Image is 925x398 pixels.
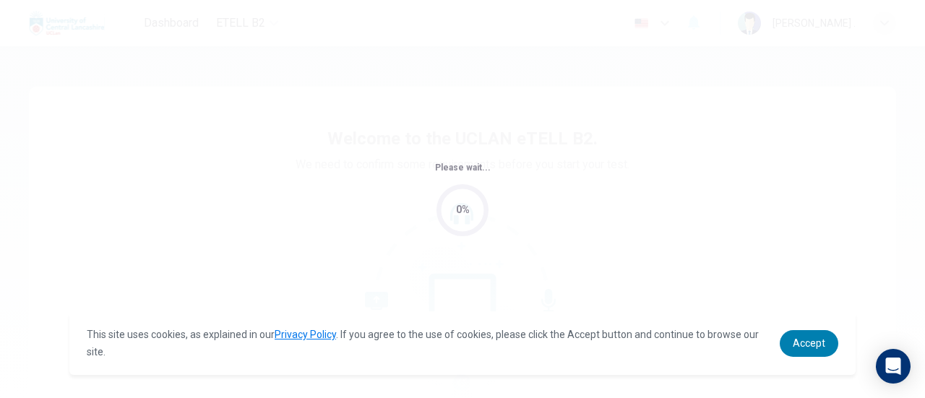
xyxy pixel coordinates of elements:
[456,202,470,218] div: 0%
[87,329,759,358] span: This site uses cookies, as explained in our . If you agree to the use of cookies, please click th...
[275,329,336,340] a: Privacy Policy
[793,337,825,349] span: Accept
[876,349,911,384] div: Open Intercom Messenger
[69,311,856,375] div: cookieconsent
[435,163,491,173] span: Please wait...
[780,330,838,357] a: dismiss cookie message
